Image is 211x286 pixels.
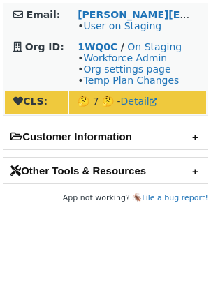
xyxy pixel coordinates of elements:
[13,96,48,107] strong: CLS:
[78,41,117,52] a: 1WQ0C
[25,41,64,52] strong: Org ID:
[69,91,206,114] td: 🤔 7 🤔 -
[83,52,167,63] a: Workforce Admin
[27,9,61,20] strong: Email:
[83,20,161,31] a: User on Staging
[3,191,208,205] footer: App not working? 🪳
[142,193,208,202] a: File a bug report!
[78,20,161,31] span: •
[83,75,179,86] a: Temp Plan Changes
[121,41,124,52] strong: /
[78,52,179,86] span: • • •
[121,96,157,107] a: Detail
[3,158,208,183] h2: Other Tools & Resources
[83,63,170,75] a: Org settings page
[3,123,208,149] h2: Customer Information
[127,41,182,52] a: On Staging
